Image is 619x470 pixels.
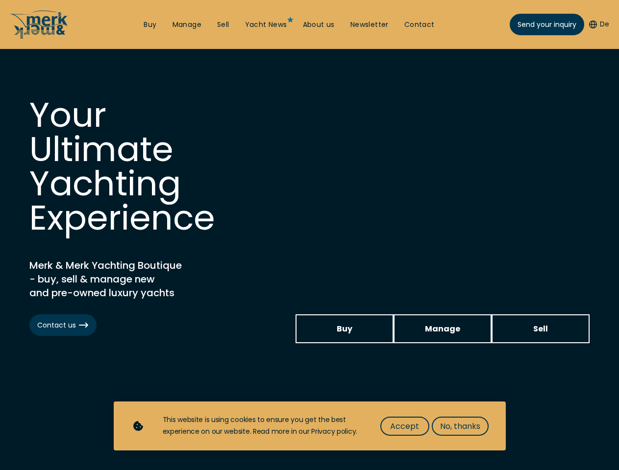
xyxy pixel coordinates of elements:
[173,20,201,30] a: Manage
[29,314,97,336] a: Contact us
[29,98,225,235] h1: Your Ultimate Yachting Experience
[303,20,335,30] a: About us
[518,20,576,30] span: Send your inquiry
[380,417,429,436] button: Accept
[394,314,492,343] a: Manage
[432,417,489,436] button: No, thanks
[425,323,460,335] span: Manage
[163,414,361,438] div: This website is using cookies to ensure you get the best experience on our website. Read more in ...
[29,258,274,300] h2: Merk & Merk Yachting Boutique - buy, sell & manage new and pre-owned luxury yachts
[492,314,590,343] a: Sell
[296,314,394,343] a: Buy
[245,20,287,30] a: Yacht News
[404,20,435,30] a: Contact
[217,20,229,30] a: Sell
[350,20,389,30] a: Newsletter
[533,323,548,335] span: Sell
[440,420,480,432] span: No, thanks
[390,420,419,432] span: Accept
[144,20,156,30] a: Buy
[510,14,584,35] a: Send your inquiry
[37,320,89,330] span: Contact us
[311,426,356,436] a: Privacy policy
[337,323,352,335] span: Buy
[589,20,609,29] button: De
